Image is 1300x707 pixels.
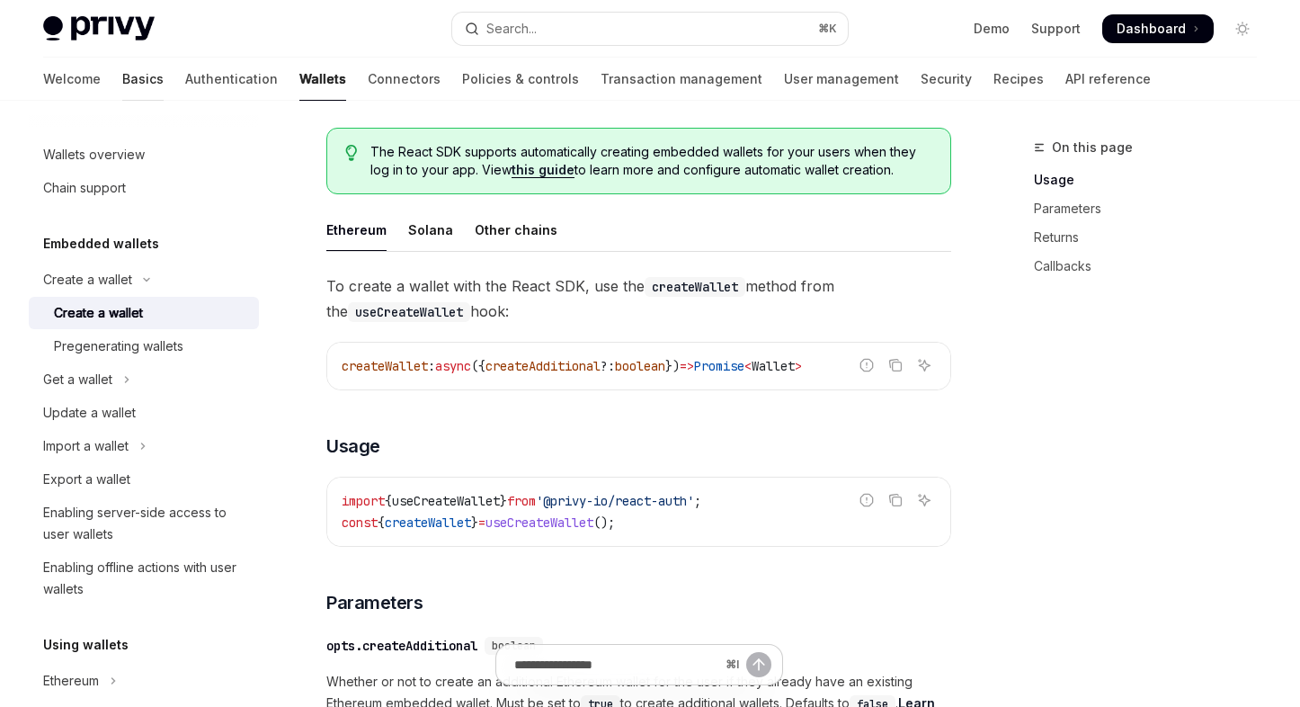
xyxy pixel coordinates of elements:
span: (); [593,515,615,531]
svg: Tip [345,145,358,161]
a: Pregenerating wallets [29,330,259,362]
a: Policies & controls [462,58,579,101]
a: Dashboard [1102,14,1214,43]
span: useCreateWallet [392,493,500,509]
a: Chain support [29,172,259,204]
div: Ethereum [326,209,387,251]
div: Update a wallet [43,402,136,424]
a: Returns [1034,223,1271,252]
h5: Embedded wallets [43,233,159,255]
span: { [385,493,392,509]
div: Wallets overview [43,144,145,166]
a: Update a wallet [29,397,259,429]
img: light logo [43,16,155,41]
div: Create a wallet [43,269,132,291]
span: '@privy-io/react-auth' [536,493,694,509]
div: Pregenerating wallets [54,336,183,357]
div: Ethereum [43,670,99,692]
div: Get a wallet [43,369,112,390]
a: Basics [122,58,164,101]
a: Demo [974,20,1010,38]
span: : [428,358,435,374]
a: Connectors [368,58,441,101]
span: < [744,358,752,374]
span: useCreateWallet [485,515,593,531]
span: Parameters [326,590,423,615]
button: Toggle Ethereum section [29,665,259,697]
span: boolean [615,358,665,374]
span: ({ [471,358,485,374]
button: Toggle Import a wallet section [29,430,259,462]
a: Wallets overview [29,139,259,171]
span: { [378,515,385,531]
a: Transaction management [601,58,762,101]
button: Ask AI [913,353,936,377]
span: } [471,515,478,531]
a: Parameters [1034,194,1271,223]
div: Export a wallet [43,469,130,490]
span: To create a wallet with the React SDK, use the method from the hook: [326,273,951,324]
div: Solana [408,209,453,251]
a: Recipes [993,58,1044,101]
span: On this page [1052,137,1133,158]
span: }) [665,358,680,374]
div: Chain support [43,177,126,199]
button: Report incorrect code [855,488,878,512]
a: Export a wallet [29,463,259,496]
a: Create a wallet [29,297,259,329]
a: Wallets [299,58,346,101]
a: Welcome [43,58,101,101]
span: ; [694,493,701,509]
span: createWallet [342,358,428,374]
button: Toggle Create a wallet section [29,264,259,296]
a: API reference [1065,58,1151,101]
span: async [435,358,471,374]
a: Enabling offline actions with user wallets [29,551,259,605]
a: User management [784,58,899,101]
span: createWallet [385,515,471,531]
span: boolean [492,639,536,653]
span: from [507,493,536,509]
code: useCreateWallet [348,302,470,322]
button: Copy the contents from the code block [884,353,907,377]
div: opts.createAdditional [326,637,477,655]
button: Report incorrect code [855,353,878,377]
span: => [680,358,694,374]
span: Promise [694,358,744,374]
h5: Using wallets [43,634,129,656]
span: } [500,493,507,509]
a: this guide [512,162,574,178]
span: Wallet [752,358,795,374]
div: Other chains [475,209,557,251]
a: Callbacks [1034,252,1271,281]
a: Security [921,58,972,101]
button: Toggle dark mode [1228,14,1257,43]
span: import [342,493,385,509]
button: Toggle Get a wallet section [29,363,259,396]
a: Enabling server-side access to user wallets [29,497,259,550]
span: = [478,515,485,531]
span: Usage [326,434,380,459]
div: Import a wallet [43,435,129,457]
div: Enabling offline actions with user wallets [43,557,248,600]
span: The React SDK supports automatically creating embedded wallets for your users when they log in to... [370,143,932,179]
div: Create a wallet [54,302,143,324]
span: Dashboard [1117,20,1186,38]
button: Open search [452,13,847,45]
button: Copy the contents from the code block [884,488,907,512]
span: > [795,358,802,374]
input: Ask a question... [514,645,718,685]
div: Enabling server-side access to user wallets [43,502,248,545]
button: Send message [746,652,771,677]
span: ⌘ K [818,22,837,36]
button: Ask AI [913,488,936,512]
div: Search... [486,18,537,40]
span: const [342,515,378,531]
a: Authentication [185,58,278,101]
a: Usage [1034,166,1271,194]
code: createWallet [645,277,745,297]
span: ?: [601,358,615,374]
span: createAdditional [485,358,601,374]
a: Support [1031,20,1081,38]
